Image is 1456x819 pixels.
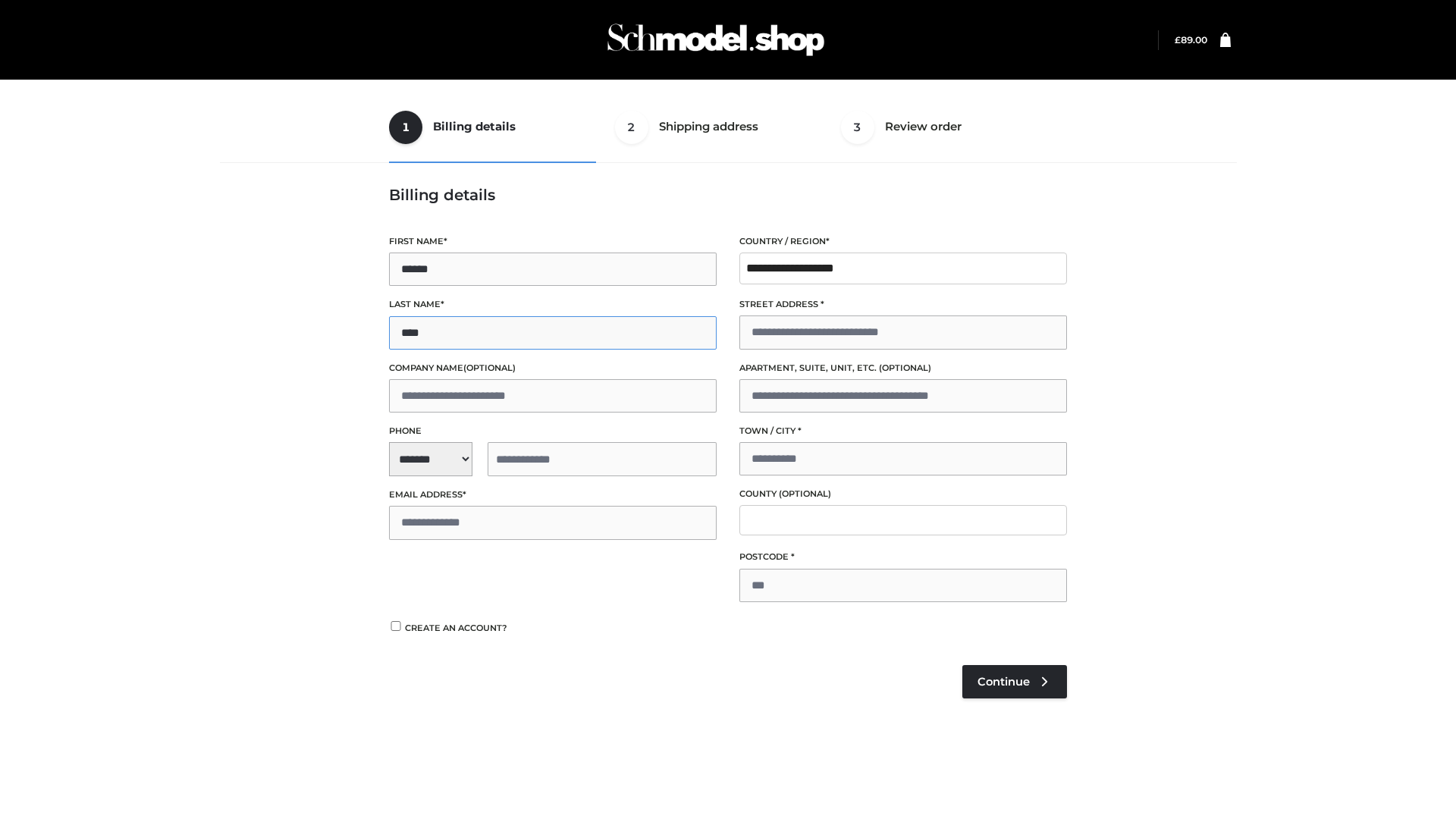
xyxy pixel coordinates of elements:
bdi: 89.00 [1175,34,1207,45]
label: Town / City [739,424,1067,438]
a: Continue [962,665,1067,698]
label: Last name [389,297,717,312]
label: Phone [389,424,717,438]
span: Continue [977,675,1030,689]
h3: Billing details [389,186,1067,204]
label: Postcode [739,550,1067,564]
label: Country / Region [739,234,1067,249]
label: Email address [389,488,717,502]
span: (optional) [463,362,516,373]
span: Create an account? [405,623,507,633]
a: £89.00 [1175,34,1207,45]
img: Schmodel Admin 964 [602,10,830,70]
label: Street address [739,297,1067,312]
label: County [739,487,1067,501]
input: Create an account? [389,621,403,631]
label: First name [389,234,717,249]
span: (optional) [779,488,831,499]
span: (optional) [879,362,931,373]
span: £ [1175,34,1181,45]
label: Apartment, suite, unit, etc. [739,361,1067,375]
label: Company name [389,361,717,375]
